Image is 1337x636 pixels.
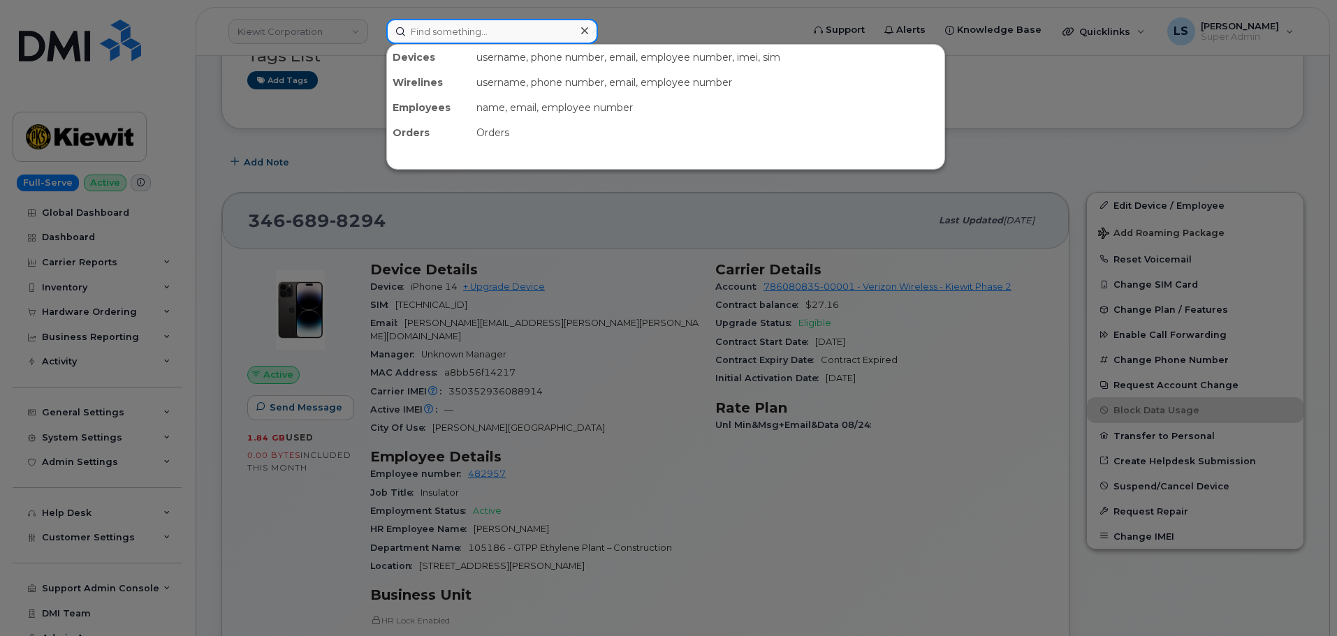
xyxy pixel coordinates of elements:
div: username, phone number, email, employee number [471,70,944,95]
div: Employees [387,95,471,120]
iframe: Messenger Launcher [1276,575,1327,626]
div: Wirelines [387,70,471,95]
div: Orders [471,120,944,145]
div: username, phone number, email, employee number, imei, sim [471,45,944,70]
div: Devices [387,45,471,70]
div: name, email, employee number [471,95,944,120]
input: Find something... [386,19,598,44]
div: Orders [387,120,471,145]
